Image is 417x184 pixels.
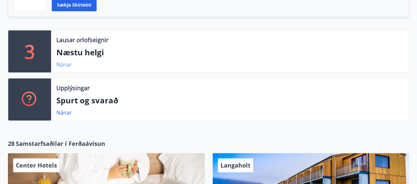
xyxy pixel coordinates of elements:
p: 3 [24,39,35,64]
p: Lausar orlofseignir [56,36,108,44]
span: Langaholt [221,161,251,169]
p: Næstu helgi [56,47,403,58]
a: Nánar [56,109,72,116]
p: Upplýsingar [56,84,90,92]
span: Center Hotels [16,161,57,169]
p: Spurt og svarað [56,95,403,106]
span: 28 [8,139,15,148]
a: Nánar [56,61,72,68]
span: Samstarfsaðilar í Ferðaávísun [16,139,105,148]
